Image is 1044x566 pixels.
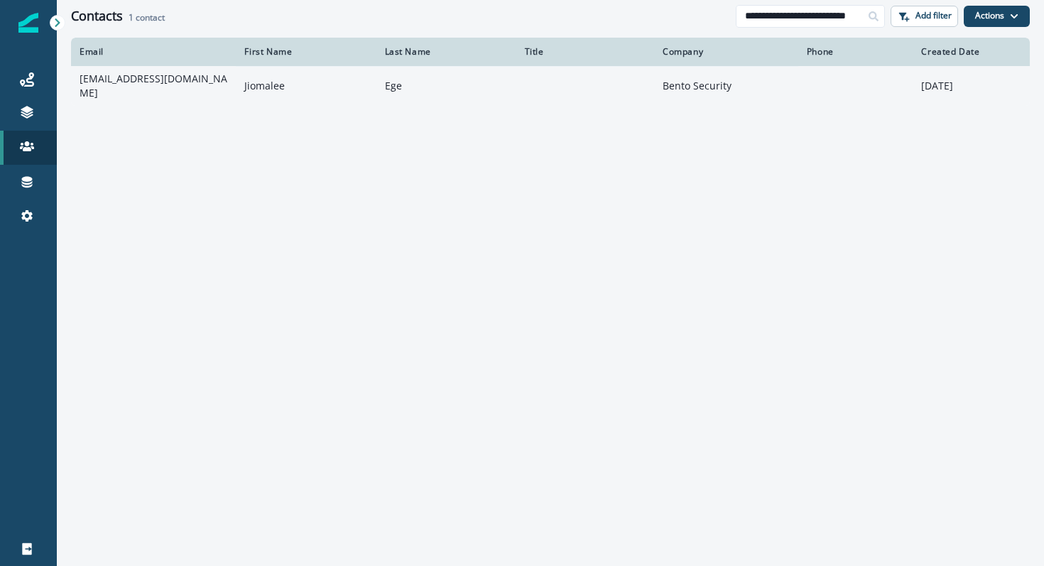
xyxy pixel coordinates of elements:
[71,66,236,106] td: [EMAIL_ADDRESS][DOMAIN_NAME]
[129,13,165,23] h2: contact
[525,46,646,58] div: Title
[71,66,1030,106] a: [EMAIL_ADDRESS][DOMAIN_NAME]JiomaleeEgeBento Security[DATE]
[654,66,798,106] td: Bento Security
[236,66,376,106] td: Jiomalee
[71,9,123,24] h1: Contacts
[244,46,367,58] div: First Name
[129,11,134,23] span: 1
[663,46,790,58] div: Company
[915,11,952,21] p: Add filter
[921,79,1021,93] p: [DATE]
[385,46,508,58] div: Last Name
[921,46,1021,58] div: Created Date
[376,66,516,106] td: Ege
[18,13,38,33] img: Inflection
[964,6,1030,27] button: Actions
[891,6,958,27] button: Add filter
[807,46,904,58] div: Phone
[80,46,227,58] div: Email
